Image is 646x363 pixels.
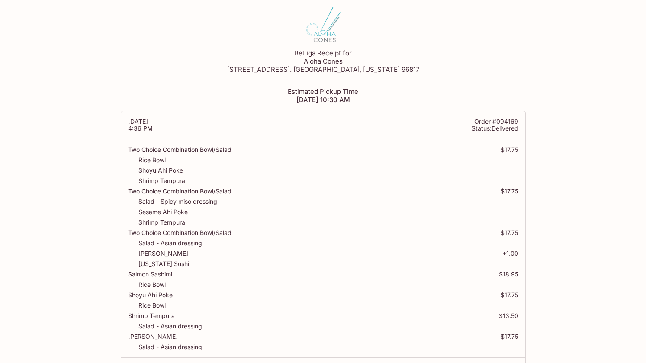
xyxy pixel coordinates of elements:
p: $17.75 [501,333,518,340]
p: Rice Bowl [138,302,166,309]
p: [DATE] [128,118,323,125]
p: Estimated Pickup Time [116,87,531,96]
p: Shrimp Tempura [128,312,499,319]
p: Rice Bowl [138,157,166,164]
p: Sesame Ahi Poke [138,209,188,215]
p: $17.75 [501,229,518,236]
p: $17.75 [501,146,518,153]
p: $17.75 [501,292,518,299]
img: eyJidWNrZXQiOiJiZWx1Z2EtbWVkaWEtcHJvZCIsImVkaXRzIjp7InJlc2l6ZSI6eyJmaXQiOiJpbnNpZGUiLCJoZWlnaHQiO... [306,7,341,42]
p: Salad - Spicy miso dressing [138,198,217,205]
p: Two Choice Combination Bowl/Salad [128,188,501,195]
p: Two Choice Combination Bowl/Salad [128,229,501,236]
p: Shoyu Ahi Poke [128,292,501,299]
p: $17.75 [501,188,518,195]
p: Shoyu Ahi Poke [138,167,183,174]
p: Salad - Asian dressing [138,344,202,350]
p: 4:36 PM [128,125,323,132]
p: Two Choice Combination Bowl/Salad [128,146,501,153]
p: $13.50 [499,312,518,319]
p: [PERSON_NAME] [138,250,188,257]
p: [DATE] 10:30 AM [116,96,531,104]
p: Shrimp Tempura [138,177,185,184]
p: Order # 094169 [323,118,518,125]
p: $18.95 [499,271,518,278]
p: Salad - Asian dressing [138,240,202,247]
p: Salmon Sashimi [128,271,499,278]
p: Status: Delivered [323,125,518,132]
p: [PERSON_NAME] [128,333,501,340]
p: [US_STATE] Sushi [138,260,189,267]
p: [STREET_ADDRESS]. [GEOGRAPHIC_DATA], [US_STATE] 96817 [116,65,531,74]
p: Beluga Receipt for Aloha Cones [116,49,531,65]
p: Rice Bowl [138,281,166,288]
p: Salad - Asian dressing [138,323,202,330]
p: +1.00 [502,250,518,257]
p: Shrimp Tempura [138,219,185,226]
